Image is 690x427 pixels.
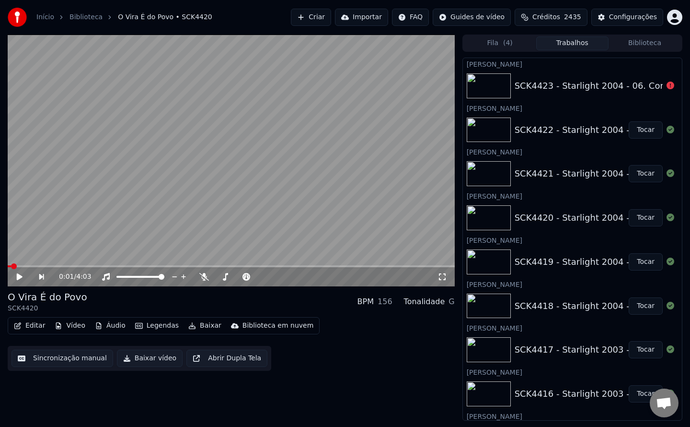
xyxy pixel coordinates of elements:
[378,296,392,308] div: 156
[591,9,663,26] button: Configurações
[36,12,54,22] a: Início
[76,272,91,282] span: 4:03
[463,190,682,202] div: [PERSON_NAME]
[392,9,429,26] button: FAQ
[629,253,663,271] button: Tocar
[564,12,581,22] span: 2435
[629,209,663,226] button: Tocar
[36,12,212,22] nav: breadcrumb
[536,36,609,50] button: Trabalhos
[91,319,129,332] button: Áudio
[629,121,663,139] button: Tocar
[532,12,560,22] span: Créditos
[609,12,657,22] div: Configurações
[357,296,374,308] div: BPM
[11,350,113,367] button: Sincronização manual
[51,319,89,332] button: Vídeo
[463,278,682,290] div: [PERSON_NAME]
[59,272,82,282] div: /
[464,36,536,50] button: Fila
[463,102,682,114] div: [PERSON_NAME]
[609,36,681,50] button: Biblioteca
[515,167,667,180] div: SCK4421 - Starlight 2004 - 04. Mãe
[650,389,678,417] a: Open chat
[463,366,682,378] div: [PERSON_NAME]
[463,322,682,333] div: [PERSON_NAME]
[448,296,454,308] div: G
[404,296,445,308] div: Tonalidade
[8,304,87,313] div: SCK4420
[629,297,663,315] button: Tocar
[131,319,183,332] button: Legendas
[463,146,682,157] div: [PERSON_NAME]
[291,9,331,26] button: Criar
[629,165,663,182] button: Tocar
[463,58,682,70] div: [PERSON_NAME]
[10,319,49,332] button: Editar
[463,234,682,246] div: [PERSON_NAME]
[242,321,314,331] div: Biblioteca em nuvem
[335,9,388,26] button: Importar
[186,350,267,367] button: Abrir Dupla Tela
[515,9,587,26] button: Créditos2435
[8,290,87,304] div: O Vira É do Povo
[433,9,511,26] button: Guides de vídeo
[117,350,183,367] button: Baixar vídeo
[118,12,212,22] span: O Vira É do Povo • SCK4420
[184,319,225,332] button: Baixar
[503,38,513,48] span: ( 4 )
[8,8,27,27] img: youka
[629,341,663,358] button: Tocar
[59,272,74,282] span: 0:01
[629,385,663,403] button: Tocar
[69,12,103,22] a: Biblioteca
[463,410,682,422] div: [PERSON_NAME]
